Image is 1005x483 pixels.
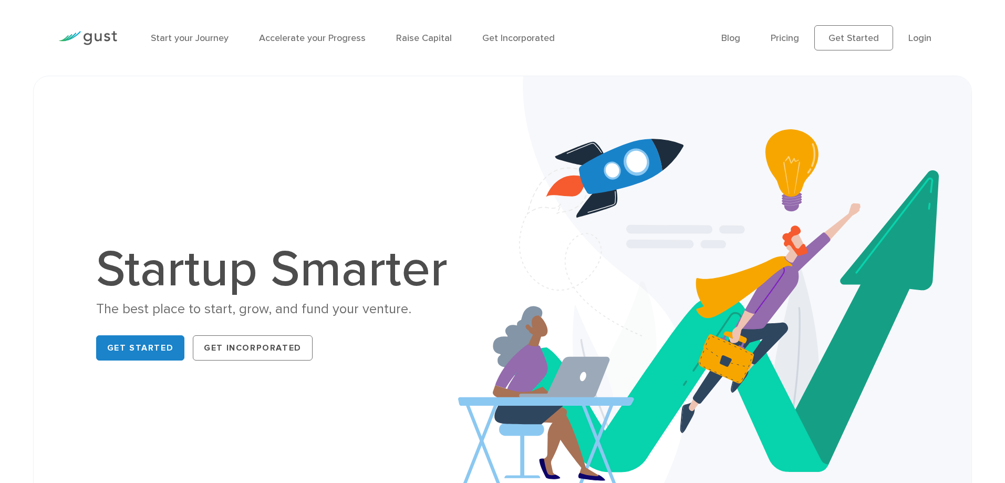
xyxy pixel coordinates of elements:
[193,335,313,361] a: Get Incorporated
[96,335,185,361] a: Get Started
[58,31,117,45] img: Gust Logo
[771,33,799,44] a: Pricing
[721,33,740,44] a: Blog
[96,300,459,318] div: The best place to start, grow, and fund your venture.
[151,33,229,44] a: Start your Journey
[482,33,555,44] a: Get Incorporated
[96,244,459,295] h1: Startup Smarter
[908,33,931,44] a: Login
[396,33,452,44] a: Raise Capital
[259,33,366,44] a: Accelerate your Progress
[814,25,893,50] a: Get Started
